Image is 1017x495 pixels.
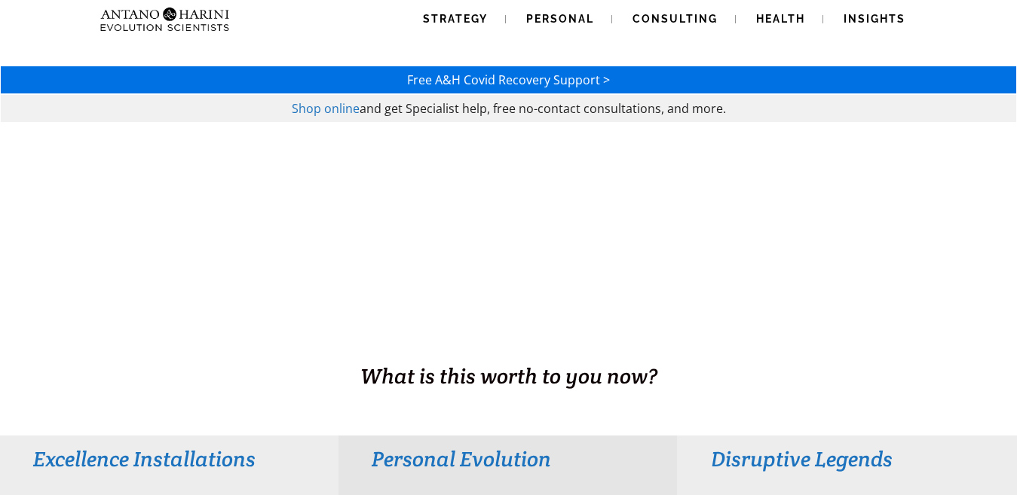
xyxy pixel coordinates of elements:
[633,13,718,25] span: Consulting
[526,13,594,25] span: Personal
[360,362,657,390] span: What is this worth to you now?
[2,329,1015,361] h1: BUSINESS. HEALTH. Family. Legacy
[407,72,610,88] a: Free A&H Covid Recovery Support >
[711,445,983,472] h3: Disruptive Legends
[33,445,305,472] h3: Excellence Installations
[292,100,360,117] a: Shop online
[756,13,805,25] span: Health
[844,13,905,25] span: Insights
[423,13,488,25] span: Strategy
[372,445,644,472] h3: Personal Evolution
[360,100,726,117] span: and get Specialist help, free no-contact consultations, and more.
